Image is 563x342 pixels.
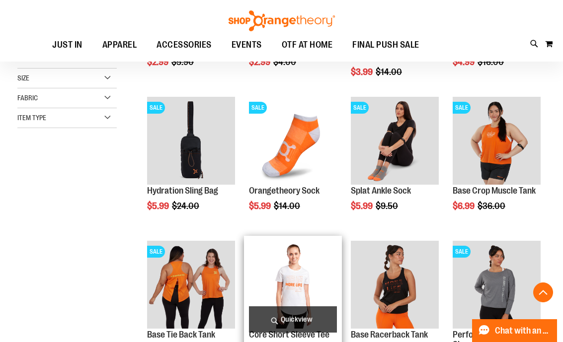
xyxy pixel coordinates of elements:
button: Chat with an Expert [472,319,558,342]
span: EVENTS [232,34,262,56]
span: $5.90 [171,57,195,67]
img: Shop Orangetheory [227,10,336,31]
img: Product image for Base Tie Back Tank [147,241,235,329]
a: Base Crop Muscle Tank [453,186,536,196]
a: Orangetheory Sock [249,186,320,196]
span: JUST IN [52,34,82,56]
span: SALE [147,246,165,258]
img: Product image for Base Racerback Tank [351,241,439,329]
span: $5.99 [147,201,170,211]
img: Product image for Core Short Sleeve Tee [249,241,337,329]
a: Product image for Hydration Sling BagSALE [147,97,235,186]
span: $5.99 [351,201,374,211]
a: Product image for Base Tie Back TankSALE [147,241,235,330]
div: product [346,92,444,236]
span: $2.99 [147,57,170,67]
a: Product image for Base Racerback Tank [351,241,439,330]
span: APPAREL [102,34,137,56]
span: $2.99 [249,57,272,67]
img: Product image for Performance Long Sleeve Crop Tee [453,241,541,329]
div: product [244,92,342,236]
a: Product image for Core Short Sleeve Tee [249,241,337,330]
a: Product image for Orangetheory SockSALE [249,97,337,186]
a: Quickview [249,306,337,333]
span: SALE [249,102,267,114]
span: SALE [147,102,165,114]
a: Product image for Base Crop Muscle TankSALE [453,97,541,186]
a: FINAL PUSH SALE [342,34,429,56]
a: APPAREL [92,34,147,57]
span: Chat with an Expert [495,326,551,336]
a: Splat Ankle Sock [351,186,411,196]
img: Product image for Base Crop Muscle Tank [453,97,541,185]
span: $4.00 [273,57,298,67]
span: $14.00 [376,67,403,77]
img: Product image for Splat Ankle Sock [351,97,439,185]
span: Item Type [17,114,46,122]
span: OTF AT HOME [282,34,333,56]
span: Size [17,74,29,82]
span: $4.99 [453,57,476,67]
div: product [448,92,546,236]
span: $14.00 [274,201,302,211]
span: $36.00 [478,201,507,211]
span: $24.00 [172,201,201,211]
button: Back To Top [533,282,553,302]
span: SALE [453,246,471,258]
span: $3.99 [351,67,374,77]
div: product [142,92,240,236]
span: $9.50 [376,201,400,211]
a: ACCESSORIES [147,34,222,57]
img: Product image for Orangetheory Sock [249,97,337,185]
a: Base Tie Back Tank [147,330,215,340]
a: Product image for Splat Ankle SockSALE [351,97,439,186]
a: Product image for Performance Long Sleeve Crop TeeSALE [453,241,541,330]
span: SALE [351,102,369,114]
a: Hydration Sling Bag [147,186,218,196]
a: Core Short Sleeve Tee [249,330,329,340]
span: SALE [453,102,471,114]
span: $5.99 [249,201,272,211]
a: EVENTS [222,34,272,57]
img: Product image for Hydration Sling Bag [147,97,235,185]
span: $16.00 [478,57,505,67]
span: FINAL PUSH SALE [352,34,419,56]
span: ACCESSORIES [157,34,212,56]
a: OTF AT HOME [272,34,343,57]
a: JUST IN [42,34,92,57]
span: Fabric [17,94,38,102]
a: Base Racerback Tank [351,330,428,340]
span: $6.99 [453,201,476,211]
